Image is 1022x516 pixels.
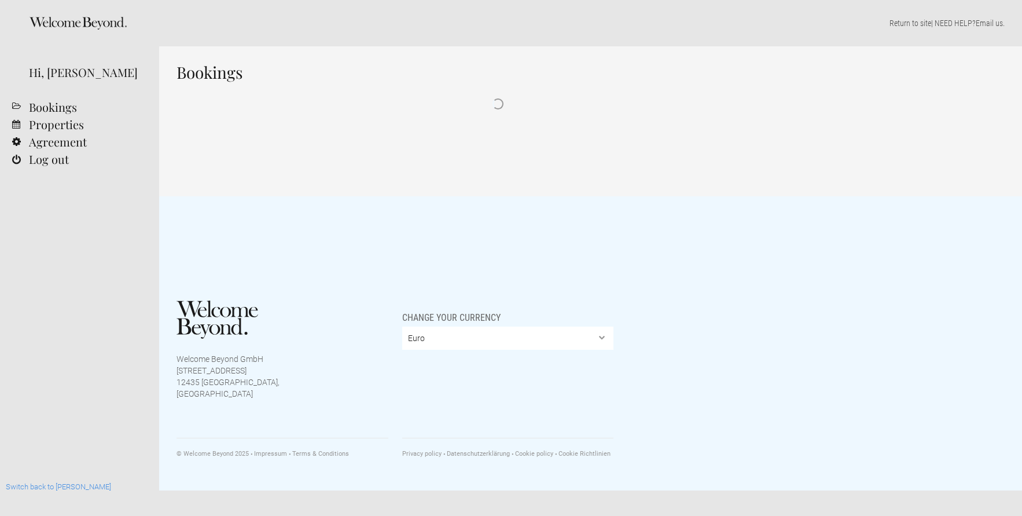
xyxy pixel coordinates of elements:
[555,450,611,458] a: Cookie Richtlinien
[177,64,819,81] h1: Bookings
[512,450,553,458] a: Cookie policy
[402,327,614,350] select: Change your currency
[889,19,931,28] a: Return to site
[6,482,111,491] a: Switch back to [PERSON_NAME]
[402,450,442,458] a: Privacy policy
[177,353,280,400] p: Welcome Beyond GmbH [STREET_ADDRESS] 12435 [GEOGRAPHIC_DATA], [GEOGRAPHIC_DATA]
[177,17,1005,29] p: | NEED HELP? .
[29,64,142,81] div: Hi, [PERSON_NAME]
[443,450,510,458] a: Datenschutzerklärung
[289,450,349,458] a: Terms & Conditions
[177,301,258,339] img: Welcome Beyond
[251,450,287,458] a: Impressum
[402,301,501,324] span: Change your currency
[976,19,1003,28] a: Email us
[177,450,249,458] span: © Welcome Beyond 2025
